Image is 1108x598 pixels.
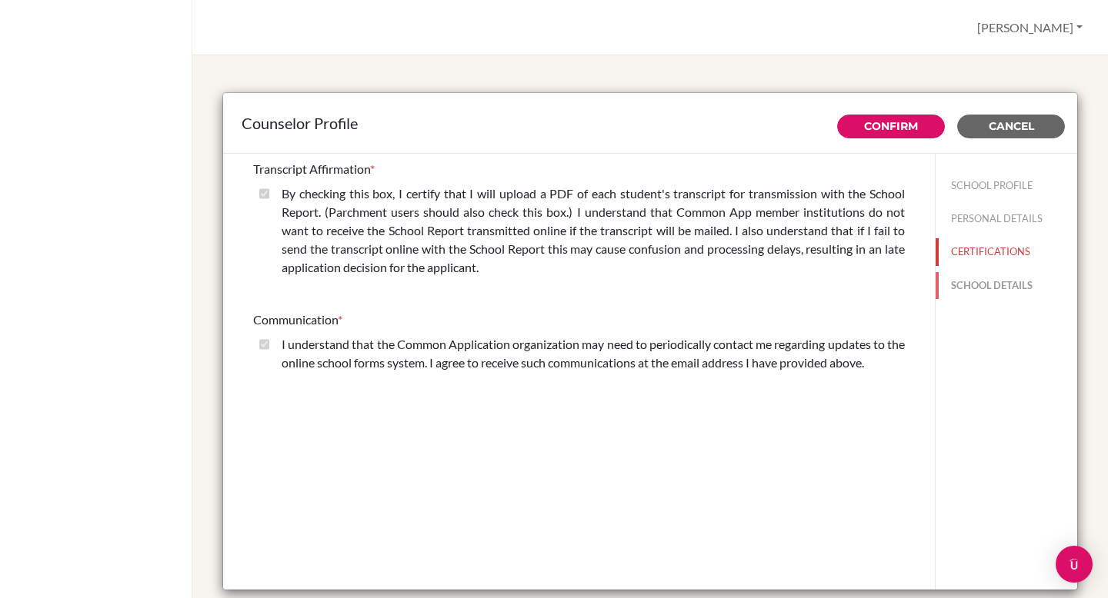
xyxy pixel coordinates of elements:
[1056,546,1093,583] div: Open Intercom Messenger
[242,111,1059,135] div: Counselor Profile
[253,161,370,176] span: Transcript Affirmation
[253,312,338,327] span: Communication
[936,272,1077,299] button: SCHOOL DETAILS
[936,205,1077,232] button: PERSONAL DETAILS
[282,184,905,277] label: By checking this box, I certify that I will upload a PDF of each student's transcript for transmi...
[282,335,905,372] label: I understand that the Common Application organization may need to periodically contact me regardi...
[936,238,1077,265] button: CERTIFICATIONS
[936,172,1077,199] button: SCHOOL PROFILE
[970,13,1090,42] button: [PERSON_NAME]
